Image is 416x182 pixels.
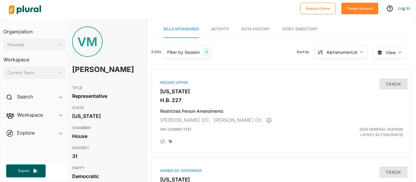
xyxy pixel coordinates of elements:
a: Request Demo [301,5,335,11]
span: Sort by [297,49,314,55]
h3: PARTY [72,164,139,172]
h3: [US_STATE] [160,88,403,94]
h3: STATE [72,104,139,112]
a: Activity [211,21,229,38]
h2: Search [17,93,33,100]
button: Create Account [341,3,378,14]
a: Log In [398,5,410,11]
div: Signed by Governor [160,168,403,173]
button: Track [379,78,407,90]
h3: CHAMBER [72,124,139,132]
div: Democratic [72,172,139,181]
div: Alphanumerical [326,49,357,55]
h3: H.B. 227 [160,97,403,103]
a: Bills Sponsored [164,21,199,38]
div: [US_STATE] [72,112,139,121]
h3: Workspace [3,51,65,64]
button: Request Demo [301,3,335,14]
a: Create Account [341,5,378,11]
div: Personal [7,42,55,48]
div: VM [72,26,103,57]
div: Passed Upper [160,80,403,85]
span: Bills Sponsored [164,27,199,31]
div: Add Position Statement [160,139,165,144]
button: Track [379,167,407,178]
div: 1 [203,48,210,56]
a: Staff Directory [282,21,318,38]
h3: TITLE [72,84,139,91]
div: Representative [72,91,139,101]
div: Current Team [7,70,55,76]
div: (no committee) [156,127,323,138]
span: View [386,49,396,56]
div: 31 [72,152,139,161]
h3: Organization [3,23,65,36]
span: Vote History [241,27,270,31]
div: Latest Action: [DATE] [323,127,407,138]
h4: Restricted Person Amendments [160,106,403,114]
span: [PERSON_NAME] (D) [213,117,262,123]
span: 6 bills [151,49,161,55]
a: Vote History [241,21,270,38]
span: Activity [211,27,229,31]
div: House [72,132,139,141]
div: Filter by Session [167,49,200,55]
span: [PERSON_NAME] (D), [160,117,210,123]
h1: [PERSON_NAME] [72,60,112,79]
h3: DISTRICT [72,144,139,152]
div: Add tags [169,139,172,144]
span: 2025 General Session [359,127,403,132]
button: Export [6,164,46,177]
span: Export [14,168,33,173]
